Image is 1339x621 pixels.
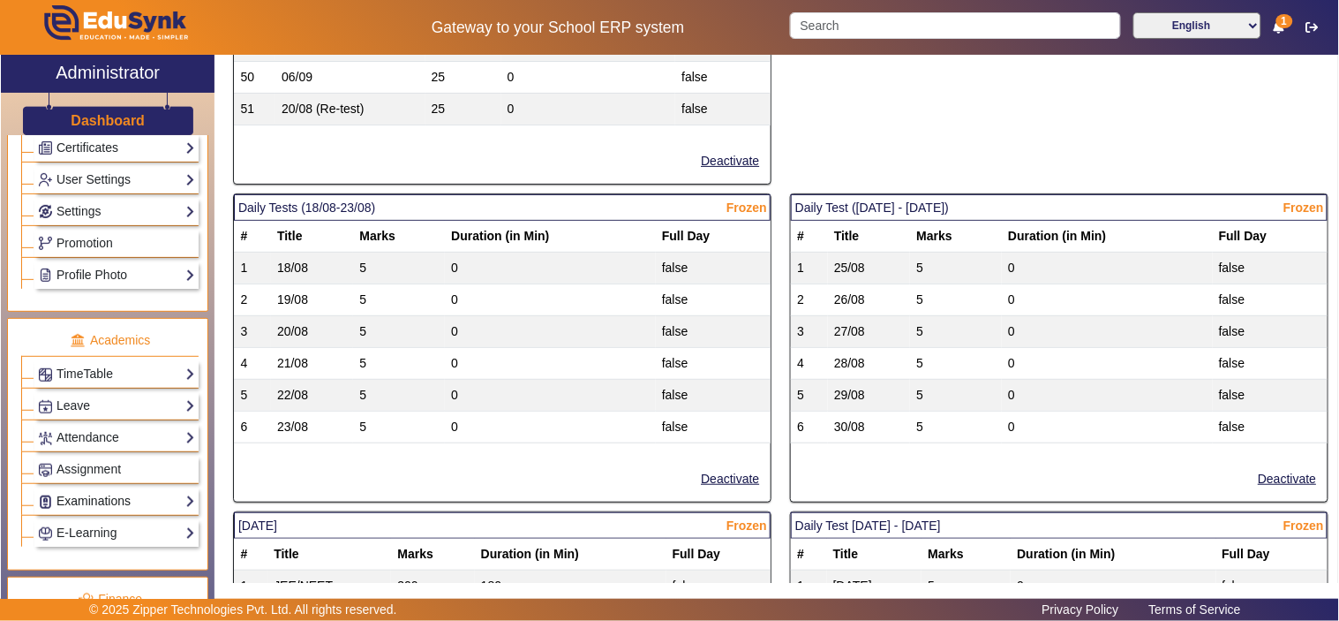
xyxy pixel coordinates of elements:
td: 5 [910,316,1002,348]
img: academic.png [70,333,86,349]
td: 25 [425,94,501,125]
td: 0 [1002,316,1213,348]
td: 18/08 [271,253,353,284]
a: Privacy Policy [1034,598,1128,621]
td: 20/08 [271,316,353,348]
td: false [1213,316,1328,348]
a: Assignment [38,459,195,480]
td: 1 [791,571,826,602]
td: 6 [234,412,271,443]
img: finance.png [78,592,94,608]
td: 26/08 [828,284,910,316]
td: 0 [1002,380,1213,412]
td: 5 [910,253,1002,284]
th: Title [827,539,922,571]
td: false [1216,571,1328,602]
td: false [656,412,771,443]
button: Deactivate [699,150,761,172]
span: Frozen [1283,517,1324,535]
td: false [675,94,771,125]
td: 19/08 [271,284,353,316]
td: 0 [445,412,656,443]
span: Frozen [1283,199,1324,217]
td: 0 [445,348,656,380]
td: 0 [501,62,676,94]
button: Deactivate [699,468,761,490]
td: 28/08 [828,348,910,380]
td: 1 [234,253,271,284]
td: 5 [922,571,1011,602]
td: false [656,348,771,380]
p: © 2025 Zipper Technologies Pvt. Ltd. All rights reserved. [89,601,397,619]
td: false [1213,412,1328,443]
td: 180 [475,571,666,602]
td: 21/08 [271,348,353,380]
th: Duration (in Min) [1002,221,1213,253]
td: 27/08 [828,316,910,348]
h5: Gateway to your School ERP system [344,19,771,37]
th: # [791,221,828,253]
td: 3 [791,316,828,348]
th: Marks [353,221,445,253]
td: 0 [1011,571,1215,602]
img: Branchoperations.png [39,237,52,250]
a: Dashboard [70,111,146,130]
span: Frozen [726,199,767,217]
td: 5 [910,380,1002,412]
td: 50 [234,62,275,94]
td: 4 [234,348,271,380]
span: Promotion [56,236,113,250]
span: Assignment [56,462,121,476]
td: 5 [353,380,445,412]
td: 0 [1002,412,1213,443]
th: Full Day [1216,539,1328,571]
th: Full Day [666,539,771,571]
td: 0 [1002,253,1213,284]
button: Deactivate [1256,468,1318,490]
th: # [234,221,271,253]
td: 0 [1002,348,1213,380]
td: false [656,316,771,348]
mat-card-header: Daily Tests (18/08-23/08) [234,194,771,221]
a: Administrator [1,55,214,93]
a: Promotion [38,233,195,254]
th: Duration (in Min) [1011,539,1215,571]
td: 5 [353,348,445,380]
td: 300 [391,571,474,602]
th: Title [271,221,353,253]
td: false [666,571,771,602]
td: false [1213,380,1328,412]
td: 5 [910,284,1002,316]
td: 5 [353,412,445,443]
td: 25 [425,62,501,94]
mat-card-header: Daily Test [DATE] - [DATE] [791,512,1328,539]
td: false [656,253,771,284]
td: 1 [234,571,267,602]
a: Terms of Service [1140,598,1250,621]
input: Search [790,12,1120,39]
td: false [656,284,771,316]
th: Marks [922,539,1011,571]
td: 06/09 [275,62,425,94]
h3: Dashboard [71,112,145,129]
h2: Administrator [56,62,160,83]
td: 0 [501,94,676,125]
td: 4 [791,348,828,380]
td: 51 [234,94,275,125]
td: 5 [910,412,1002,443]
td: false [675,62,771,94]
td: JEE/NEET [267,571,391,602]
th: Full Day [656,221,771,253]
td: false [656,380,771,412]
td: false [1213,253,1328,284]
td: 0 [445,253,656,284]
td: 5 [353,316,445,348]
td: 2 [791,284,828,316]
td: 5 [791,380,828,412]
th: Marks [910,221,1002,253]
th: Marks [391,539,474,571]
td: 0 [445,284,656,316]
td: 5 [910,348,1002,380]
td: 0 [1002,284,1213,316]
img: Assignments.png [39,464,52,477]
